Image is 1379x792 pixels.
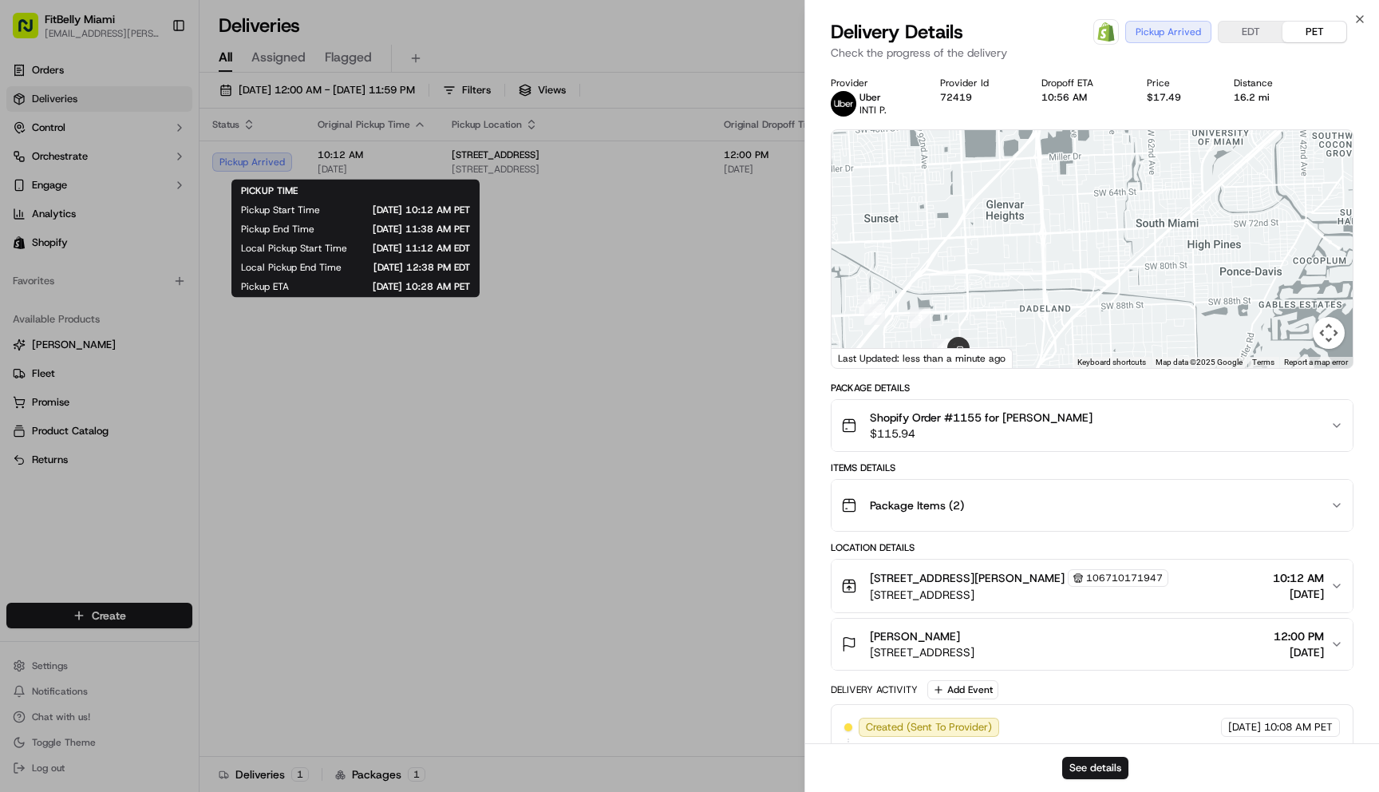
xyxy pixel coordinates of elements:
span: Local Pickup Start Time [241,242,347,255]
div: 📗 [16,358,29,371]
span: Delivery Details [831,19,963,45]
div: Price [1147,77,1209,89]
div: 3 [910,307,931,328]
img: Nash [16,16,48,48]
img: Shopify [1096,22,1116,42]
span: 10:12 AM [1273,570,1324,586]
span: [DATE] 12:38 PM EDT [367,261,470,274]
span: Shopify Order #1155 for [PERSON_NAME] [870,410,1093,426]
div: Delivery Activity [831,683,918,696]
button: Shopify Order #1155 for [PERSON_NAME]$115.94 [832,400,1353,451]
button: EDT [1219,22,1282,42]
span: [DATE] 11:38 AM PET [340,223,470,236]
button: PET [1282,22,1346,42]
a: Powered byPylon [113,395,193,408]
span: [DATE] [1228,720,1261,735]
span: [DATE] [1273,586,1324,602]
span: $115.94 [870,426,1093,442]
img: uber-new-logo.jpeg [831,91,856,117]
div: Provider [831,77,915,89]
a: 💻API Documentation [128,350,263,379]
img: Wisdom Oko [16,275,41,307]
span: [STREET_ADDRESS] [870,587,1168,603]
span: API Documentation [151,357,256,373]
p: Uber [859,91,887,104]
span: [DEMOGRAPHIC_DATA][PERSON_NAME] [49,247,217,260]
img: Jesus Salinas [16,232,41,258]
span: Pickup Start Time [241,204,320,216]
div: 💻 [135,358,148,371]
span: Pickup End Time [241,223,314,236]
a: Report a map error [1284,358,1348,366]
div: $17.49 [1147,91,1209,104]
div: Items Details [831,461,1353,474]
span: • [220,247,226,260]
span: Wisdom [PERSON_NAME] [49,291,170,303]
button: Package Items (2) [832,480,1353,531]
button: 72419 [940,91,972,104]
span: 12:00 PM [1274,628,1324,644]
img: 1736555255976-a54dd68f-1ca7-489b-9aae-adbdc363a1c4 [32,291,45,304]
img: 1736555255976-a54dd68f-1ca7-489b-9aae-adbdc363a1c4 [16,152,45,181]
p: Welcome 👋 [16,64,290,89]
button: [PERSON_NAME][STREET_ADDRESS]12:00 PM[DATE] [832,619,1353,670]
img: 8016278978528_b943e370aa5ada12b00a_72.png [34,152,62,181]
img: Google [836,347,888,368]
span: [DATE] [1274,644,1324,660]
span: [DATE] 10:12 AM PET [346,204,470,216]
div: 16.2 mi [1234,91,1301,104]
span: [STREET_ADDRESS] [870,644,974,660]
span: Package Items ( 2 ) [870,497,964,513]
span: • [173,291,179,303]
span: Local Pickup End Time [241,261,342,274]
input: Got a question? Start typing here... [41,103,287,120]
button: See all [247,204,290,224]
button: Add Event [927,680,998,699]
button: Map camera controls [1313,317,1345,349]
span: Pickup ETA [241,280,289,293]
p: Check the progress of the delivery [831,45,1353,61]
a: Open this area in Google Maps (opens a new window) [836,347,888,368]
div: Location Details [831,541,1353,554]
span: [STREET_ADDRESS][PERSON_NAME] [870,570,1065,586]
span: [DATE] 11:12 AM EDT [373,242,470,255]
span: Knowledge Base [32,357,122,373]
div: Provider Id [940,77,1017,89]
button: [STREET_ADDRESS][PERSON_NAME]106710171947[STREET_ADDRESS]10:12 AM[DATE] [832,560,1353,612]
a: Shopify [1093,19,1119,45]
span: [DATE] [182,291,215,303]
span: [DATE] 10:28 AM PET [314,280,470,293]
div: Dropoff ETA [1041,77,1121,89]
div: We're available if you need us! [72,168,219,181]
div: Last Updated: less than a minute ago [832,348,1013,368]
button: See details [1062,757,1128,779]
span: [PERSON_NAME] [870,628,960,644]
div: 1 [859,292,880,313]
span: 106710171947 [1086,572,1163,584]
div: Package Details [831,382,1353,394]
span: Created (Sent To Provider) [866,720,992,735]
button: Keyboard shortcuts [1077,357,1146,368]
span: PICKUP TIME [241,184,298,197]
a: 📗Knowledge Base [10,350,128,379]
button: Start new chat [271,157,290,176]
span: 10:08 AM PET [1264,720,1333,735]
span: Map data ©2025 Google [1156,358,1243,366]
span: Pylon [159,396,193,408]
div: Start new chat [72,152,262,168]
span: INTI P. [859,104,887,117]
a: Terms (opens in new tab) [1252,358,1274,366]
div: 4 [931,339,952,359]
div: Distance [1234,77,1301,89]
div: Past conversations [16,208,107,220]
div: 2 [864,304,885,325]
span: [DATE] [229,247,262,260]
div: 10:56 AM [1041,91,1121,104]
